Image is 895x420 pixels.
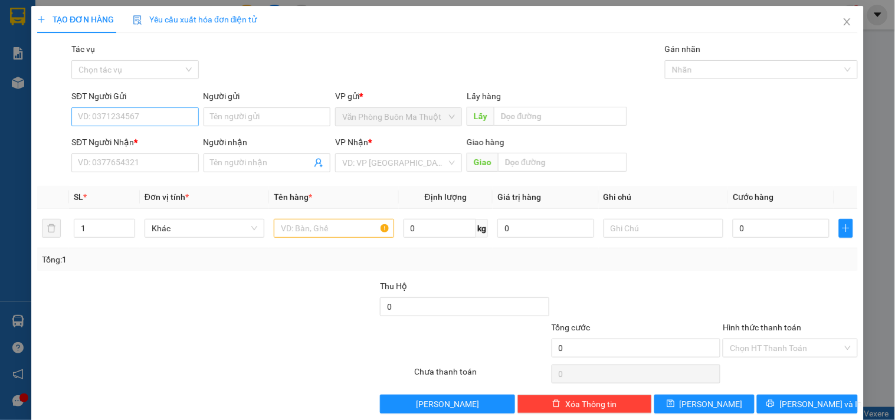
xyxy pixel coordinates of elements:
[42,253,346,266] div: Tổng: 1
[667,399,675,409] span: save
[467,107,494,126] span: Lấy
[599,186,728,209] th: Ghi chú
[204,90,330,103] div: Người gửi
[204,136,330,149] div: Người nhận
[380,395,514,414] button: [PERSON_NAME]
[758,395,858,414] button: printer[PERSON_NAME] và In
[380,281,407,291] span: Thu Hộ
[604,219,723,238] input: Ghi Chú
[71,44,95,54] label: Tác vụ
[840,224,853,233] span: plus
[654,395,755,414] button: save[PERSON_NAME]
[74,192,83,202] span: SL
[839,219,853,238] button: plus
[565,398,617,411] span: Xóa Thông tin
[314,158,323,168] span: user-add
[425,192,467,202] span: Định lượng
[497,192,541,202] span: Giá trị hàng
[152,219,257,237] span: Khác
[552,399,560,409] span: delete
[467,137,505,147] span: Giao hàng
[413,365,550,386] div: Chưa thanh toán
[101,10,183,52] div: Bến xe Miền Đông Mới
[497,219,594,238] input: 0
[274,219,394,238] input: VD: Bàn, Ghế
[467,91,501,101] span: Lấy hàng
[9,76,94,90] div: 50.000
[37,15,114,24] span: TẠO ĐƠN HÀNG
[71,136,198,149] div: SĐT Người Nhận
[71,90,198,103] div: SĐT Người Gửi
[680,398,743,411] span: [PERSON_NAME]
[101,11,129,24] span: Nhận:
[133,15,142,25] img: icon
[831,6,864,39] button: Close
[37,15,45,24] span: plus
[552,323,591,332] span: Tổng cước
[10,11,28,24] span: Gửi:
[494,107,627,126] input: Dọc đường
[416,398,479,411] span: [PERSON_NAME]
[842,17,852,27] span: close
[517,395,652,414] button: deleteXóa Thông tin
[335,90,462,103] div: VP gửi
[9,77,27,90] span: CR :
[274,192,312,202] span: Tên hàng
[10,10,93,52] div: Văn Phòng Buôn Ma Thuột
[723,323,801,332] label: Hình thức thanh toán
[342,108,455,126] span: Văn Phòng Buôn Ma Thuột
[476,219,488,238] span: kg
[145,192,189,202] span: Đơn vị tính
[665,44,701,54] label: Gán nhãn
[467,153,499,172] span: Giao
[733,192,773,202] span: Cước hàng
[499,153,627,172] input: Dọc đường
[767,399,775,409] span: printer
[133,15,257,24] span: Yêu cầu xuất hóa đơn điện tử
[335,137,368,147] span: VP Nhận
[42,219,61,238] button: delete
[780,398,863,411] span: [PERSON_NAME] và In
[10,52,93,69] div: 0974062447
[101,52,183,69] div: 0933246186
